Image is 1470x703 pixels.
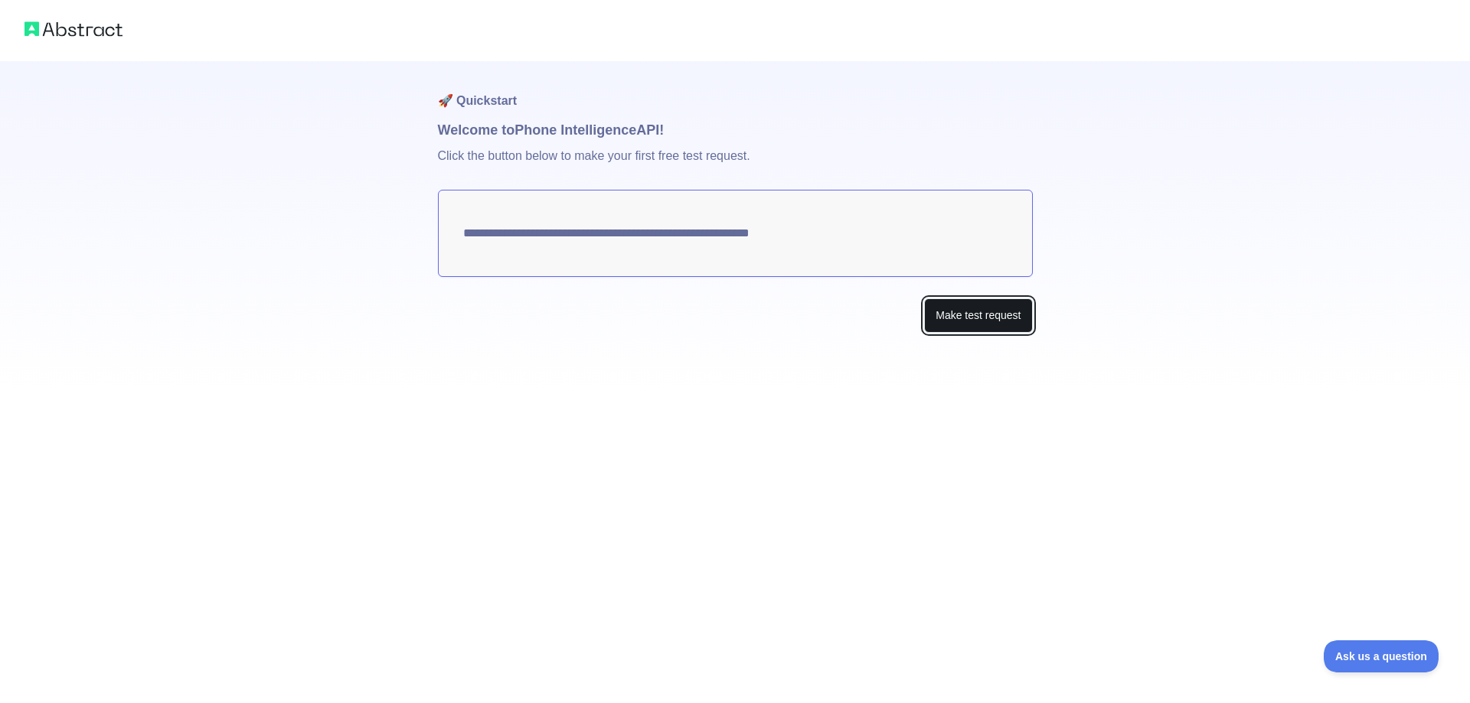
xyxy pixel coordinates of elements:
[438,61,1033,119] h1: 🚀 Quickstart
[1324,640,1439,672] iframe: Toggle Customer Support
[438,119,1033,141] h1: Welcome to Phone Intelligence API!
[924,298,1032,333] button: Make test request
[24,18,122,40] img: Abstract logo
[438,141,1033,190] p: Click the button below to make your first free test request.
